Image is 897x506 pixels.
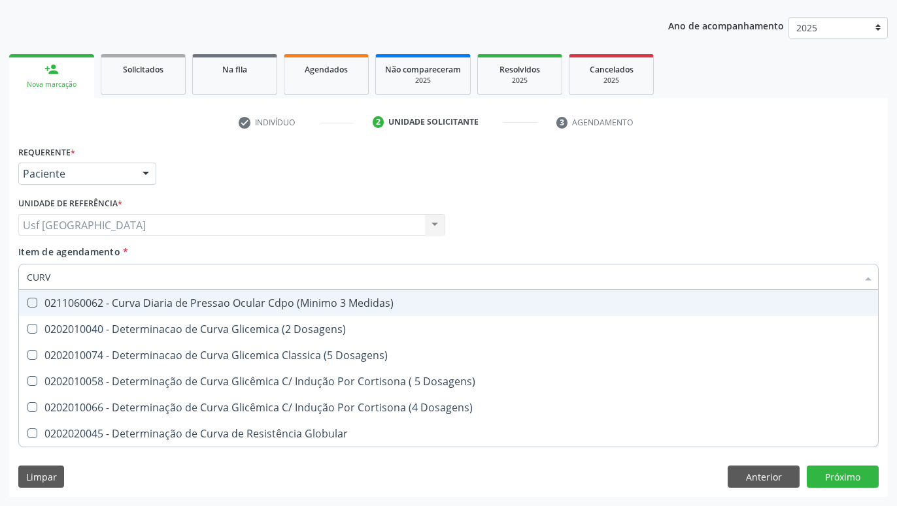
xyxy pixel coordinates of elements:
[728,466,800,488] button: Anterior
[27,324,870,334] div: 0202010040 - Determinacao de Curva Glicemica (2 Dosagens)
[27,264,857,290] input: Buscar por procedimentos
[487,76,552,86] div: 2025
[23,167,129,180] span: Paciente
[18,245,120,258] span: Item de agendamento
[668,17,784,33] p: Ano de acompanhamento
[123,64,163,75] span: Solicitados
[590,64,634,75] span: Cancelados
[18,466,64,488] button: Limpar
[44,62,59,76] div: person_add
[807,466,879,488] button: Próximo
[18,80,85,89] div: Nova marcação
[305,64,348,75] span: Agendados
[18,142,75,163] label: Requerente
[222,64,247,75] span: Na fila
[27,376,870,387] div: 0202010058 - Determinação de Curva Glicêmica C/ Indução Por Cortisona ( 5 Dosagens)
[388,116,479,128] div: Unidade solicitante
[579,76,644,86] div: 2025
[499,64,540,75] span: Resolvidos
[385,64,461,75] span: Não compareceram
[27,428,870,439] div: 0202020045 - Determinação de Curva de Resistência Globular
[373,116,384,128] div: 2
[27,298,870,308] div: 0211060062 - Curva Diaria de Pressao Ocular Cdpo (Minimo 3 Medidas)
[27,350,870,360] div: 0202010074 - Determinacao de Curva Glicemica Classica (5 Dosagens)
[385,76,461,86] div: 2025
[18,194,122,214] label: Unidade de referência
[27,402,870,413] div: 0202010066 - Determinação de Curva Glicêmica C/ Indução Por Cortisona (4 Dosagens)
